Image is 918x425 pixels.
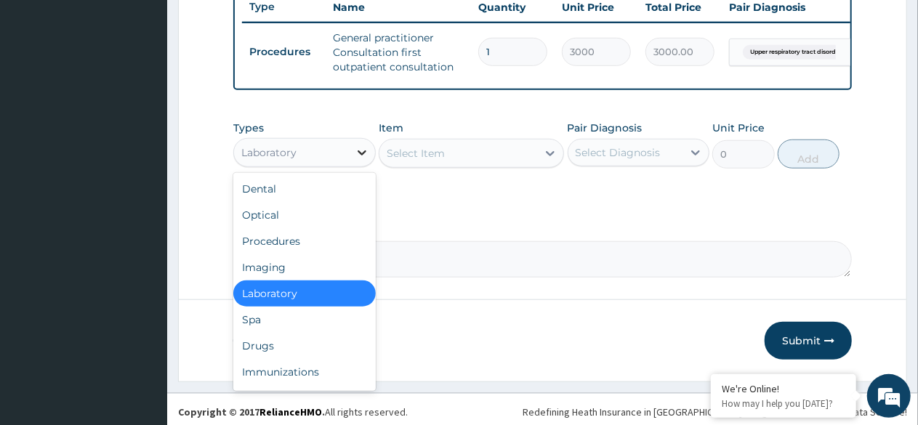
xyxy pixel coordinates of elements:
[568,121,643,135] label: Pair Diagnosis
[778,139,840,169] button: Add
[233,228,376,254] div: Procedures
[238,7,273,42] div: Minimize live chat window
[233,307,376,333] div: Spa
[722,382,845,395] div: We're Online!
[387,146,445,161] div: Select Item
[241,145,297,160] div: Laboratory
[233,202,376,228] div: Optical
[722,397,845,410] p: How may I help you today?
[576,145,661,160] div: Select Diagnosis
[233,359,376,385] div: Immunizations
[233,280,376,307] div: Laboratory
[233,333,376,359] div: Drugs
[379,121,403,135] label: Item
[233,122,264,134] label: Types
[523,405,907,419] div: Redefining Heath Insurance in [GEOGRAPHIC_DATA] using Telemedicine and Data Science!
[233,254,376,280] div: Imaging
[765,322,852,360] button: Submit
[233,221,852,233] label: Comment
[27,73,59,109] img: d_794563401_company_1708531726252_794563401
[326,23,471,81] td: General practitioner Consultation first outpatient consultation
[743,45,847,60] span: Upper respiratory tract disord...
[84,123,201,270] span: We're online!
[259,405,322,418] a: RelianceHMO
[233,176,376,202] div: Dental
[712,121,765,135] label: Unit Price
[7,276,277,327] textarea: Type your message and hit 'Enter'
[233,385,376,411] div: Others
[178,405,325,418] strong: Copyright © 2017 .
[242,39,326,65] td: Procedures
[76,81,244,100] div: Chat with us now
